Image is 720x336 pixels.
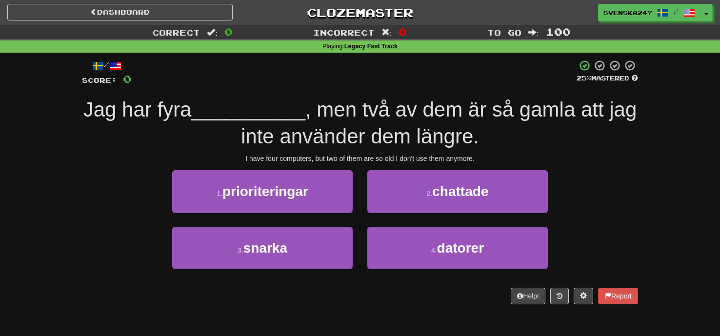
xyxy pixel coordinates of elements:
span: Jag har fyra [83,98,192,121]
span: prioriteringar [222,184,308,199]
span: datorer [437,240,484,256]
span: 0 [224,26,233,38]
button: Help! [511,288,545,304]
span: : [528,28,539,37]
span: 100 [546,26,571,38]
small: 1 . [217,190,222,198]
strong: Legacy Fast Track [344,43,398,50]
small: 4 . [431,246,437,254]
span: Correct [152,27,200,37]
small: 2 . [427,190,433,198]
button: 2.chattade [367,170,548,213]
a: Dashboard [7,4,233,20]
span: __________ [191,98,305,121]
span: Score: [82,76,117,84]
small: 3 . [238,246,243,254]
span: 25 % [577,74,591,82]
button: Report [598,288,638,304]
button: Round history (alt+y) [550,288,569,304]
div: / [82,59,131,72]
span: 0 [123,73,131,85]
button: 4.datorer [367,227,548,269]
span: / [674,8,679,15]
span: To go [487,27,521,37]
a: Svenska247 / [598,4,700,21]
span: , men två av dem är så gamla att jag inte använder dem längre. [241,98,637,148]
button: 3.snarka [172,227,353,269]
div: Mastered [577,74,638,83]
div: I have four computers, but two of them are so old I don't use them anymore. [82,154,638,163]
span: Svenska247 [603,8,652,17]
a: Clozemaster [247,4,473,21]
span: : [207,28,218,37]
button: 1.prioriteringar [172,170,353,213]
span: 0 [399,26,407,38]
span: : [381,28,392,37]
span: chattade [432,184,488,199]
span: Incorrect [313,27,375,37]
span: snarka [243,240,287,256]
